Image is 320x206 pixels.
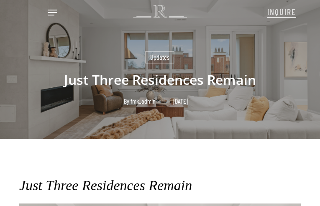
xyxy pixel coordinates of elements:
[131,97,156,105] a: fmk_admin
[145,51,174,64] a: Updates
[267,3,296,20] a: INQUIRE
[124,98,129,104] span: By
[164,98,197,104] span: [DATE]
[48,8,57,17] a: Navigation Menu
[19,64,301,96] h1: Just Three Residences Remain
[19,176,301,195] h2: Just Three Residences Remain
[267,7,296,17] span: INQUIRE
